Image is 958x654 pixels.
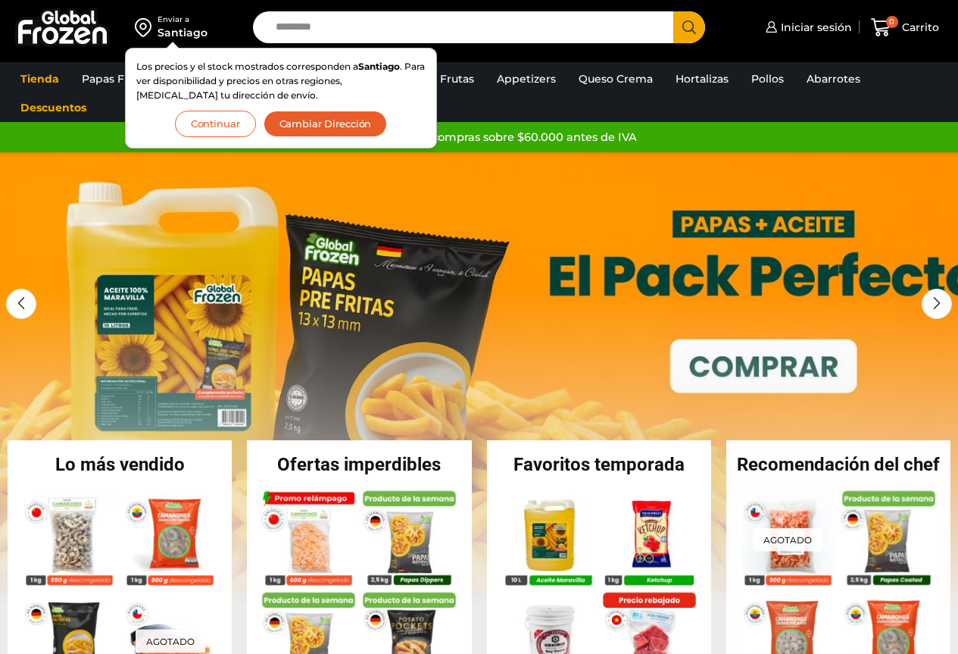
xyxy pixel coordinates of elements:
[898,20,939,35] span: Carrito
[886,16,898,28] span: 0
[264,111,388,137] button: Cambiar Dirección
[753,527,822,551] p: Agotado
[135,14,158,40] img: address-field-icon.svg
[762,12,852,42] a: Iniciar sesión
[8,455,232,474] h2: Lo más vendido
[777,20,852,35] span: Iniciar sesión
[175,111,256,137] button: Continuar
[867,10,943,45] a: 0 Carrito
[668,64,736,93] a: Hortalizas
[74,64,155,93] a: Papas Fritas
[247,455,471,474] h2: Ofertas imperdibles
[136,629,205,652] p: Agotado
[6,289,36,319] div: Previous slide
[13,93,94,122] a: Descuentos
[571,64,660,93] a: Queso Crema
[136,59,426,103] p: Los precios y el stock mostrados corresponden a . Para ver disponibilidad y precios en otras regi...
[358,61,400,72] strong: Santiago
[487,455,711,474] h2: Favoritos temporada
[489,64,563,93] a: Appetizers
[13,64,67,93] a: Tienda
[673,11,705,43] button: Search button
[158,14,208,25] div: Enviar a
[744,64,791,93] a: Pollos
[799,64,868,93] a: Abarrotes
[922,289,952,319] div: Next slide
[726,455,950,474] h2: Recomendación del chef
[158,25,208,40] div: Santiago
